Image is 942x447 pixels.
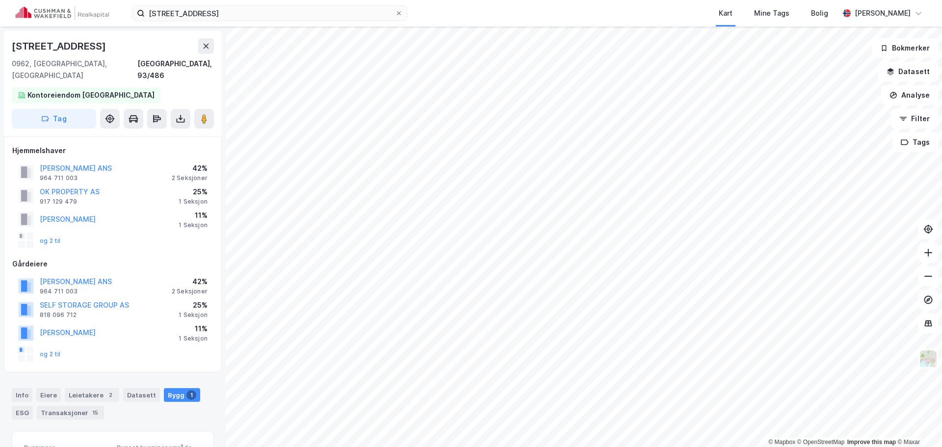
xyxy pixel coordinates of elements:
[37,406,104,420] div: Transaksjoner
[855,7,911,19] div: [PERSON_NAME]
[179,198,208,206] div: 1 Seksjon
[137,58,214,81] div: [GEOGRAPHIC_DATA], 93/486
[172,276,208,288] div: 42%
[172,288,208,295] div: 2 Seksjoner
[12,145,213,157] div: Hjemmelshaver
[40,311,77,319] div: 818 096 712
[172,174,208,182] div: 2 Seksjoner
[893,400,942,447] iframe: Chat Widget
[179,323,208,335] div: 11%
[186,390,196,400] div: 1
[768,439,795,446] a: Mapbox
[892,132,938,152] button: Tags
[179,299,208,311] div: 25%
[164,388,200,402] div: Bygg
[872,38,938,58] button: Bokmerker
[893,400,942,447] div: Kontrollprogram for chat
[179,335,208,342] div: 1 Seksjon
[719,7,733,19] div: Kart
[40,198,77,206] div: 917 129 479
[12,388,32,402] div: Info
[12,38,108,54] div: [STREET_ADDRESS]
[40,174,78,182] div: 964 711 003
[145,6,395,21] input: Søk på adresse, matrikkel, gårdeiere, leietakere eller personer
[12,258,213,270] div: Gårdeiere
[891,109,938,129] button: Filter
[919,349,938,368] img: Z
[40,288,78,295] div: 964 711 003
[105,390,115,400] div: 2
[27,89,155,101] div: Kontoreiendom [GEOGRAPHIC_DATA]
[179,221,208,229] div: 1 Seksjon
[12,58,137,81] div: 0962, [GEOGRAPHIC_DATA], [GEOGRAPHIC_DATA]
[172,162,208,174] div: 42%
[12,109,96,129] button: Tag
[754,7,789,19] div: Mine Tags
[878,62,938,81] button: Datasett
[16,6,109,20] img: cushman-wakefield-realkapital-logo.202ea83816669bd177139c58696a8fa1.svg
[811,7,828,19] div: Bolig
[65,388,119,402] div: Leietakere
[90,408,100,418] div: 15
[179,186,208,198] div: 25%
[12,406,33,420] div: ESG
[179,210,208,221] div: 11%
[36,388,61,402] div: Eiere
[123,388,160,402] div: Datasett
[847,439,896,446] a: Improve this map
[797,439,845,446] a: OpenStreetMap
[179,311,208,319] div: 1 Seksjon
[881,85,938,105] button: Analyse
